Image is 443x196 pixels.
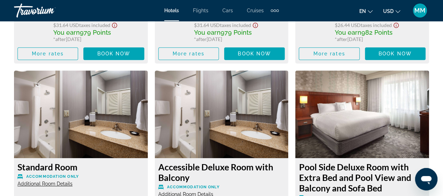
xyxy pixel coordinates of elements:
[361,29,393,36] span: 982 Points
[222,8,233,13] a: Cars
[158,47,219,60] button: More rates
[238,51,271,56] span: Book now
[299,47,359,60] button: More rates
[32,51,64,56] span: More rates
[193,8,208,13] a: Flights
[251,20,259,28] button: Show Taxes and Fees disclaimer
[379,51,412,56] span: Book now
[295,70,429,158] img: 0032bb23-bb46-4b8f-8cf5-4baeaa1a0d76.jpeg
[53,29,80,36] span: You earn
[383,6,400,16] button: Change currency
[335,36,425,42] div: * [DATE]
[365,47,425,60] button: Book now
[53,22,79,28] span: $31.64 USD
[83,47,144,60] button: Book now
[411,3,429,18] button: User Menu
[383,8,394,14] span: USD
[359,8,366,14] span: en
[221,29,252,36] span: 979 Points
[415,168,437,190] iframe: Button to launch messaging window
[194,29,221,36] span: You earn
[79,22,110,28] span: Taxes included
[359,6,373,16] button: Change language
[18,10,48,42] div: Member
[18,181,72,187] span: Additional Room Details
[247,8,264,13] a: Cruises
[80,29,111,36] span: 979 Points
[14,1,84,20] a: Travorium
[224,47,285,60] button: Book now
[299,162,425,193] h3: Pool Side Deluxe Room with Extra Bed and Pool View and Balcony and Sofa Bed
[271,5,279,16] button: Extra navigation items
[194,22,220,28] span: $31.64 USD
[194,36,285,42] div: * [DATE]
[164,8,179,13] a: Hotels
[361,22,392,28] span: Taxes included
[173,51,205,56] span: More rates
[158,162,285,183] h3: Accessible Deluxe Room with Balcony
[97,51,131,56] span: Book now
[26,174,79,179] span: Accommodation Only
[18,162,144,172] h3: Standard Room
[55,36,66,42] span: after
[313,51,345,56] span: More rates
[158,10,189,42] div: Member
[14,70,148,158] img: cf44e526-ff20-46d7-ab66-be5ae6313a4e.jpeg
[18,47,78,60] button: More rates
[392,20,400,28] button: Show Taxes and Fees disclaimer
[167,185,220,189] span: Accommodation Only
[53,36,144,42] div: * [DATE]
[299,10,329,42] div: Member
[196,36,207,42] span: after
[220,22,251,28] span: Taxes included
[337,36,347,42] span: after
[335,22,361,28] span: $26.44 USD
[335,29,361,36] span: You earn
[155,70,289,158] img: cf44e526-ff20-46d7-ab66-be5ae6313a4e.jpeg
[110,20,119,28] button: Show Taxes and Fees disclaimer
[414,7,425,14] span: MM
